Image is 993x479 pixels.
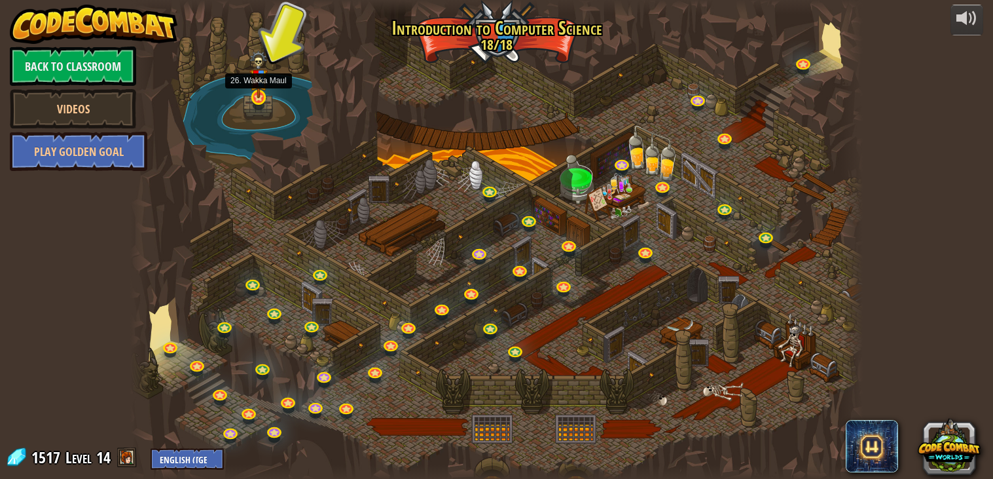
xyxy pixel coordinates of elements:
a: Play Golden Goal [10,132,147,171]
img: level-banner-multiplayer.png [249,50,268,99]
span: 14 [96,447,111,468]
a: Back to Classroom [10,47,136,86]
span: 1517 [31,447,64,468]
span: Level [65,447,92,469]
button: Adjust volume [950,5,983,35]
a: Videos [10,89,136,128]
img: CodeCombat - Learn how to code by playing a game [10,5,177,44]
